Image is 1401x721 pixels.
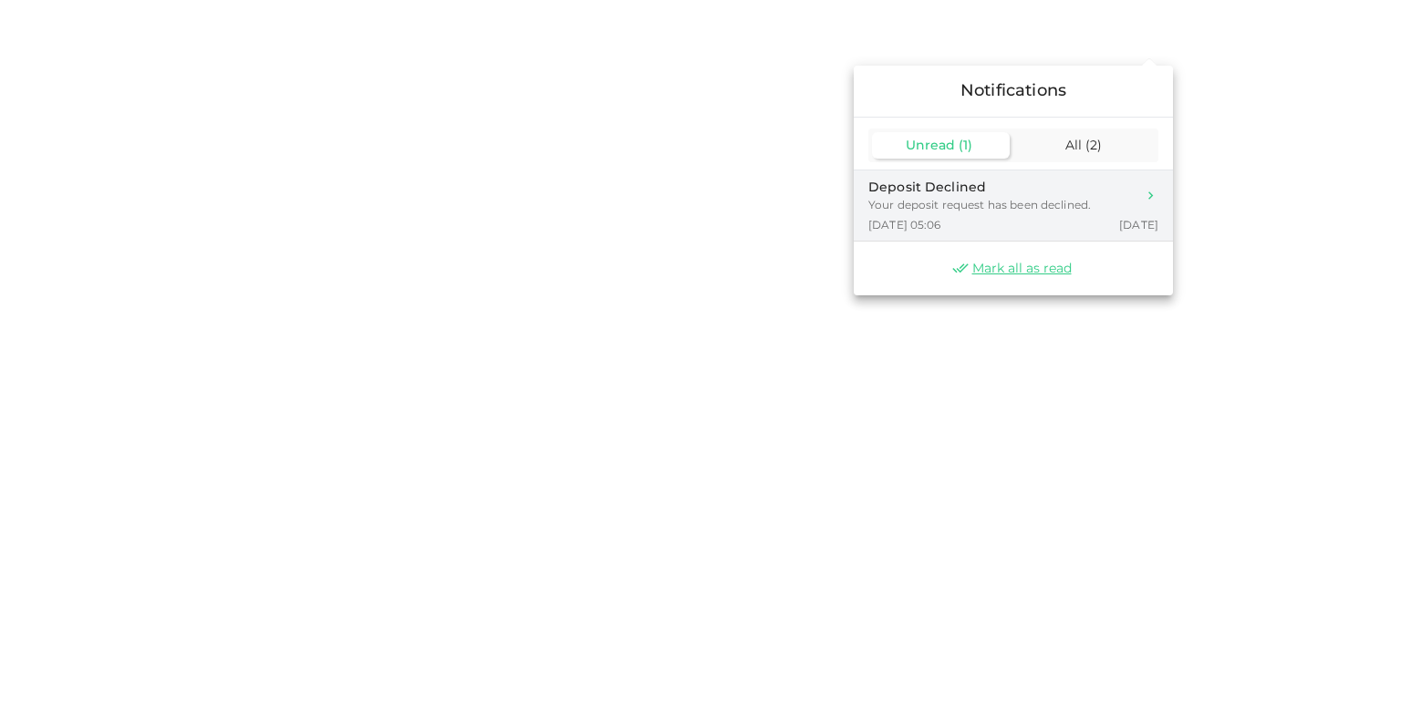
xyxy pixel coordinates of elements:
[960,80,1066,100] span: Notifications
[906,137,955,153] span: Unread
[868,217,941,232] span: [DATE] 05:06
[1085,137,1102,153] span: ( 2 )
[972,260,1072,277] span: Mark all as read
[1065,137,1082,153] span: All
[868,178,1091,197] div: Deposit Declined
[959,137,972,153] span: ( 1 )
[1119,217,1158,232] span: [DATE]
[868,197,1091,213] div: Your deposit request has been declined.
